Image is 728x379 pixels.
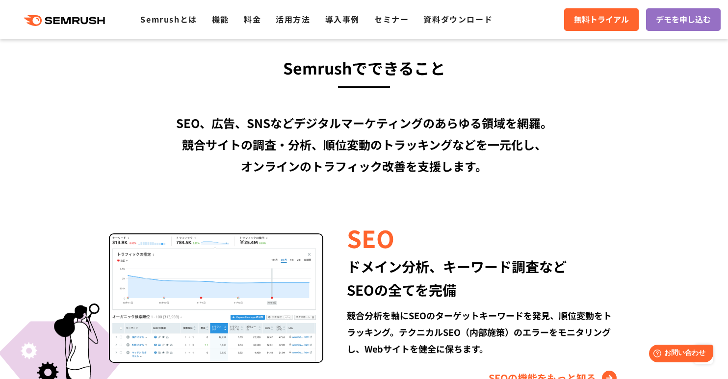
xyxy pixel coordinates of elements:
[347,307,619,357] div: 競合分析を軸にSEOのターゲットキーワードを発見、順位変動をトラッキング。テクニカルSEO（内部施策）のエラーをモニタリングし、Webサイトを健全に保ちます。
[140,13,197,25] a: Semrushとは
[564,8,639,31] a: 無料トライアル
[641,341,717,368] iframe: Help widget launcher
[82,112,646,177] div: SEO、広告、SNSなどデジタルマーケティングのあらゆる領域を網羅。 競合サイトの調査・分析、順位変動のトラッキングなどを一元化し、 オンラインのトラフィック改善を支援します。
[374,13,409,25] a: セミナー
[347,254,619,302] div: ドメイン分析、キーワード調査など SEOの全てを完備
[423,13,493,25] a: 資料ダウンロード
[244,13,261,25] a: 料金
[82,54,646,81] h3: Semrushでできること
[646,8,721,31] a: デモを申し込む
[656,13,711,26] span: デモを申し込む
[276,13,310,25] a: 活用方法
[574,13,629,26] span: 無料トライアル
[325,13,360,25] a: 導入事例
[212,13,229,25] a: 機能
[347,221,619,254] div: SEO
